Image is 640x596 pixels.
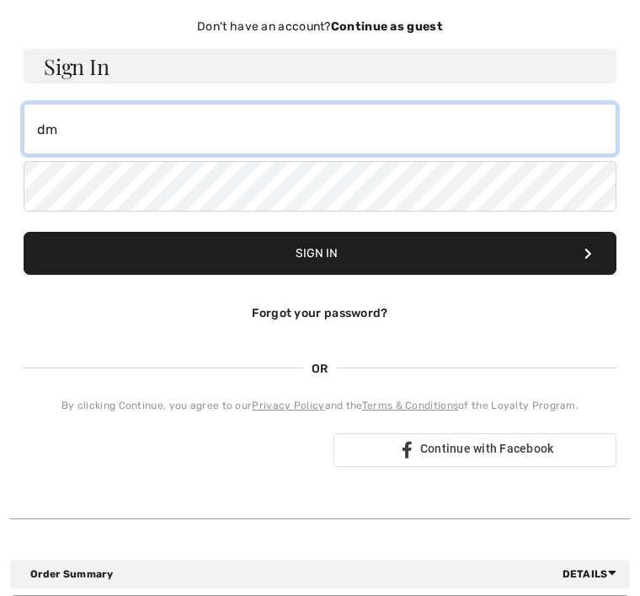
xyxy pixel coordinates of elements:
a: Forgot your password? [252,306,387,320]
div: Don't have an account? [24,18,616,35]
a: Privacy Policy [252,400,324,411]
strong: Continue as guest [331,19,443,34]
a: Continue with Facebook [333,433,616,467]
h3: Sign In [24,49,616,83]
a: Terms & Conditions [362,400,458,411]
input: E-mail [24,104,616,154]
iframe: Sign in with Google Button [15,432,342,469]
span: Details [563,566,623,582]
div: By clicking Continue, you agree to our and the of the Loyalty Program. [24,398,616,413]
div: Sign in with Google. Opens in new tab [24,432,333,469]
button: Sign In [24,232,616,275]
div: Order Summary [30,566,623,582]
span: Continue with Facebook [420,442,554,455]
span: OR [303,360,337,378]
